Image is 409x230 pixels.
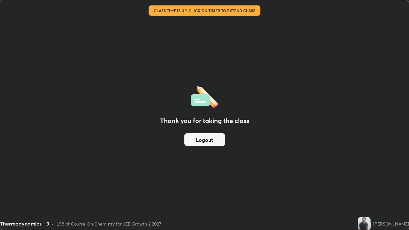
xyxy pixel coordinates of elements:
div: [PERSON_NAME] [373,220,409,227]
img: offlineFeedback.1438e8b3.svg [191,84,218,108]
div: • [52,220,54,227]
div: L58 of Course On Chemistry for JEE Growth 2 2027 [57,220,161,227]
img: 6636e68ff89647c5ab70384beb5cf6e4.jpg [358,217,371,230]
button: Logout [184,133,225,146]
h2: Thank you for taking the class [160,116,249,126]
